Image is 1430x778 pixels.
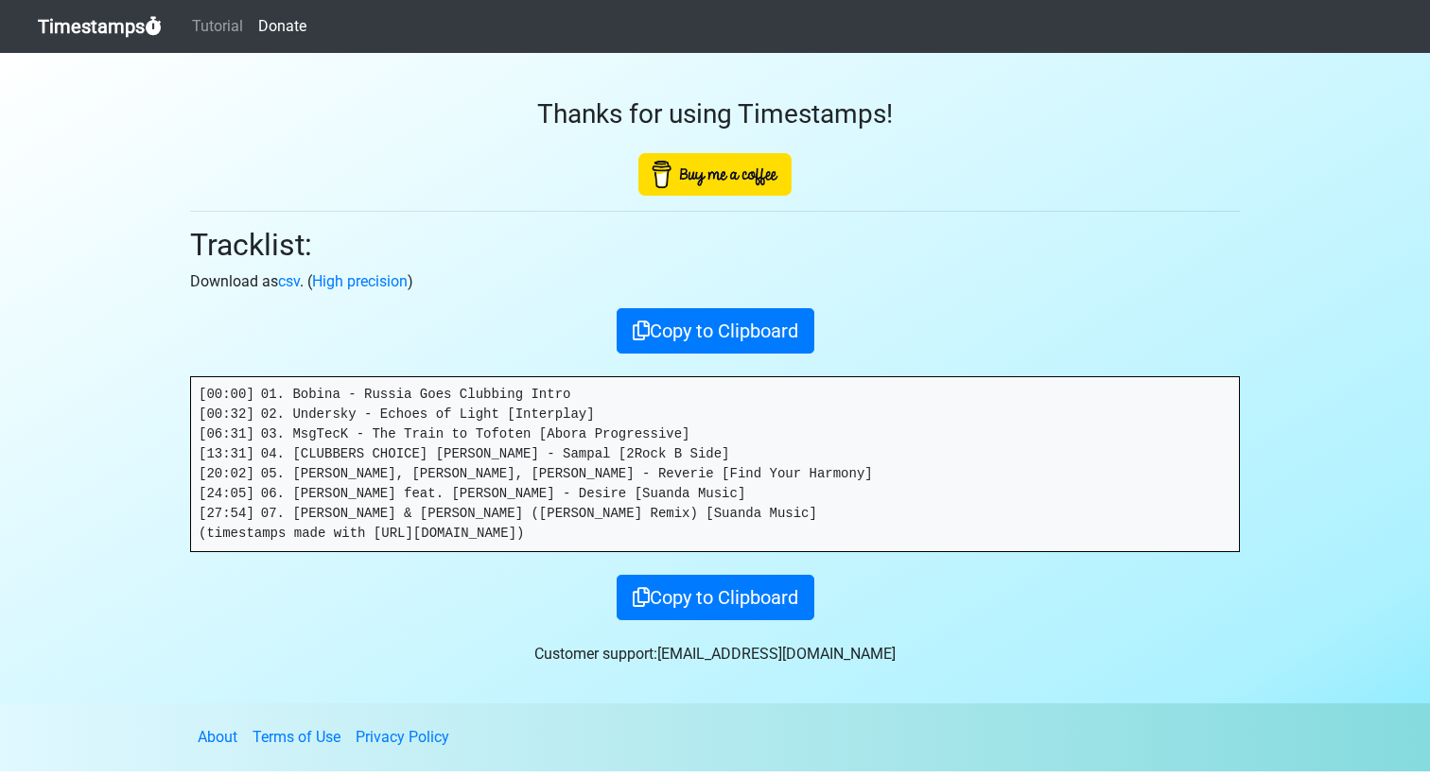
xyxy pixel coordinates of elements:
[278,272,300,290] a: csv
[38,8,162,45] a: Timestamps
[312,272,408,290] a: High precision
[190,270,1240,293] p: Download as . ( )
[617,575,814,620] button: Copy to Clipboard
[190,227,1240,263] h2: Tracklist:
[184,8,251,45] a: Tutorial
[617,308,814,354] button: Copy to Clipboard
[638,153,792,196] img: Buy Me A Coffee
[251,8,314,45] a: Donate
[253,728,340,746] a: Terms of Use
[190,98,1240,130] h3: Thanks for using Timestamps!
[356,728,449,746] a: Privacy Policy
[198,728,237,746] a: About
[191,377,1239,551] pre: [00:00] 01. Bobina - Russia Goes Clubbing Intro [00:32] 02. Undersky - Echoes of Light [Interplay...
